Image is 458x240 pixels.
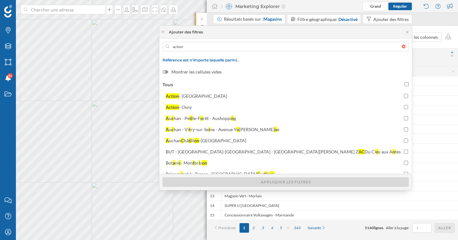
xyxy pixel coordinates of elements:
[404,116,408,120] input: Auchan - Petite-Forêt - Aushopping
[200,116,203,121] div: o
[191,127,209,132] div: ry-sur-Se
[169,29,203,35] div: Ajouter des filtres
[274,127,277,132] div: n
[404,172,408,176] input: Bricomarché - Tarnos - [GEOGRAPHIC_DATA]Castillon
[239,127,274,132] div: [PERSON_NAME]
[189,127,191,132] div: t
[189,138,191,143] div: ti
[364,149,376,154] div: Du Cl
[383,225,384,230] span: .
[297,17,337,22] span: Filtre géographique:
[163,69,408,75] label: Montrer les cellules vides
[173,160,175,166] div: a
[166,93,179,99] div: Action
[171,127,174,132] div: c
[260,171,264,177] div: as
[175,160,179,166] div: ni
[257,171,260,177] div: C
[200,160,202,166] div: s
[404,94,408,98] input: Action- [GEOGRAPHIC_DATA]
[395,149,401,154] div: tes
[194,138,199,143] div: on
[267,171,269,177] div: ll
[198,22,205,64] p: Réseau de magasins
[404,127,408,131] input: Auchan - Vitry-sur-Seine - Avenue Yo[PERSON_NAME]ne
[269,171,274,177] div: on
[221,201,458,210] div: SUPER U [GEOGRAPHIC_DATA]
[166,127,169,132] div: A
[358,149,364,154] div: AC
[163,81,173,88] label: Tous
[401,34,438,40] div: Gérer les colonnes
[373,16,409,23] div: Ajouter des filtres
[166,116,169,121] div: A
[8,73,12,79] span: 9+
[163,58,409,62] span: Référence est n'importe laquelle parmi..
[174,127,189,132] div: han - Vi
[181,160,193,166] div: - Mon
[264,171,267,177] div: ti
[199,138,246,143] div: -[GEOGRAPHIC_DATA]
[199,160,200,166] div: i
[237,127,239,132] div: o
[169,138,181,143] div: uchan
[169,127,171,132] div: u
[226,3,232,10] img: explorer.svg
[210,127,237,132] div: ne - Avenue Y
[166,171,180,177] div: Bricom
[193,160,194,166] div: t
[210,203,214,208] span: 14
[179,160,181,166] div: c
[13,4,44,10] span: Assistance
[190,116,192,121] div: ti
[221,191,458,201] div: Magasin Vert - Morlaix
[209,127,210,132] div: i
[378,149,392,154] div: s aux A
[376,149,378,154] div: o
[404,105,408,109] input: Action- Osny
[202,160,207,166] div: on
[171,116,174,121] div: c
[221,3,285,10] div: Marketing Explorer
[231,116,234,121] div: n
[277,127,279,132] div: e
[166,138,169,143] div: A
[393,4,407,9] span: Régulier
[4,5,12,18] img: Logo Geoblink
[179,93,227,99] div: - [GEOGRAPHIC_DATA]
[224,16,282,22] div: Résultats basés sur :
[404,161,408,165] input: Botanic- Montbrison
[174,116,190,121] div: han - Pe
[263,16,282,22] span: Magasins
[386,225,409,231] span: Aller à la page:
[184,138,189,143] div: hâ
[404,138,408,143] input: AuchanChâtillon-[GEOGRAPHIC_DATA]
[221,210,458,220] div: Concessionnaire Volkswagen - Marmande
[181,138,184,143] div: C
[166,160,173,166] div: Bot
[210,194,214,199] span: 13
[370,4,381,9] span: Grand
[166,149,358,154] div: BUT - [GEOGRAPHIC_DATA]-[GEOGRAPHIC_DATA] - [GEOGRAPHIC_DATA][PERSON_NAME] Z
[210,213,214,218] span: 15
[338,16,357,23] div: Désactivé
[192,116,200,121] div: te-F
[392,149,395,154] div: n
[191,138,194,143] div: ll
[169,116,171,121] div: u
[166,104,179,110] div: Action
[365,225,374,230] span: 5140
[194,160,199,166] div: br
[203,116,231,121] div: rêt - Aushoppi
[183,171,257,177] div: rché - Tarnos - [GEOGRAPHIC_DATA]
[404,150,408,154] input: BUT - [GEOGRAPHIC_DATA]-[GEOGRAPHIC_DATA] - [GEOGRAPHIC_DATA][PERSON_NAME] ZACDu Clos aux Antes
[179,104,192,110] div: - Osny
[374,225,383,230] span: lignes
[414,225,430,231] input: 1
[180,171,183,177] div: a
[234,116,236,121] div: g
